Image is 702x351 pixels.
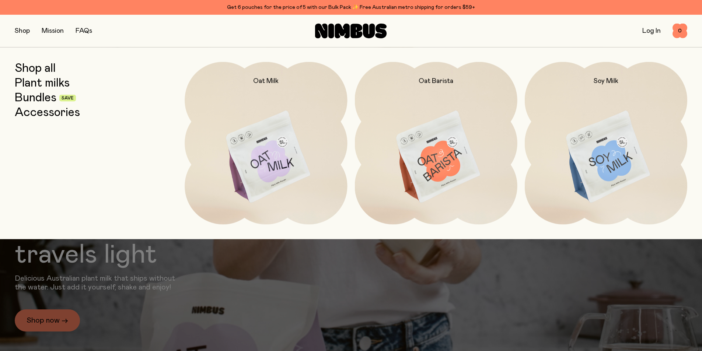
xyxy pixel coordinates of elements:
span: Save [62,96,74,101]
h2: Soy Milk [594,77,618,85]
h2: Oat Barista [419,77,453,85]
div: Get 6 pouches for the price of 5 with our Bulk Pack ✨ Free Australian metro shipping for orders $59+ [15,3,687,12]
a: FAQs [76,28,92,34]
button: 0 [673,24,687,38]
a: Bundles [15,91,56,105]
a: Accessories [15,106,80,119]
a: Log In [642,28,661,34]
h2: Oat Milk [253,77,279,85]
a: Oat Milk [185,62,347,224]
a: Shop all [15,62,56,75]
a: Oat Barista [355,62,517,224]
a: Soy Milk [525,62,687,224]
a: Mission [42,28,64,34]
a: Plant milks [15,77,70,90]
